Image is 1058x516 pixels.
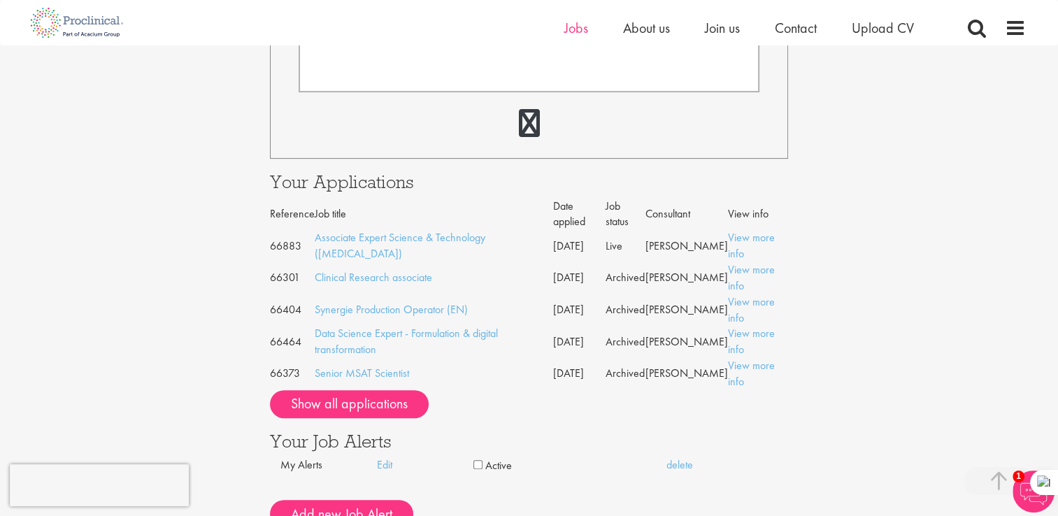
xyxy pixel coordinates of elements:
td: [PERSON_NAME] [645,326,728,358]
a: Contact [775,19,817,37]
th: Consultant [645,199,728,231]
a: View more info [728,358,775,389]
a: View more info [728,294,775,325]
a: About us [623,19,670,37]
a: Join us [705,19,740,37]
a: Upload CV [852,19,914,37]
th: Job title [315,199,553,231]
th: Reference [270,199,315,231]
td: 66404 [270,294,315,327]
th: View info [728,199,788,231]
td: [DATE] [553,326,606,358]
iframe: reCAPTCHA [10,464,189,506]
td: [DATE] [553,262,606,294]
a: Clinical Research associate [315,270,432,285]
td: [DATE] [553,294,606,327]
h3: Your Job Alerts [270,432,789,450]
td: Live [605,230,645,262]
td: [DATE] [553,230,606,262]
td: Archived [605,358,645,390]
a: Edit [377,457,473,473]
td: [PERSON_NAME] [645,230,728,262]
td: [DATE] [553,358,606,390]
a: View more info [728,326,775,357]
h3: Your Applications [270,173,789,191]
div: My Alerts [280,457,377,473]
a: Associate Expert Science & Technology ([MEDICAL_DATA]) [315,230,485,261]
td: Archived [605,294,645,327]
th: Date applied [553,199,606,231]
a: View more info [728,230,775,261]
td: 66301 [270,262,315,294]
a: Data Science Expert - Formulation & digital transformation [315,326,498,357]
td: [PERSON_NAME] [645,358,728,390]
td: 66464 [270,326,315,358]
a: Synergie Production Operator (EN) [315,302,468,317]
a: Jobs [564,19,588,37]
td: 66373 [270,358,315,390]
td: [PERSON_NAME] [645,294,728,327]
a: View more info [728,262,775,293]
td: [PERSON_NAME] [645,262,728,294]
button: Show all applications [270,390,429,418]
label: Active [485,458,512,474]
a: delete [666,457,763,473]
img: Chatbot [1013,471,1055,513]
td: Archived [605,326,645,358]
td: 66883 [270,230,315,262]
th: Job status [605,199,645,231]
span: 1 [1013,471,1024,482]
td: Archived [605,262,645,294]
a: Senior MSAT Scientist [315,366,409,380]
